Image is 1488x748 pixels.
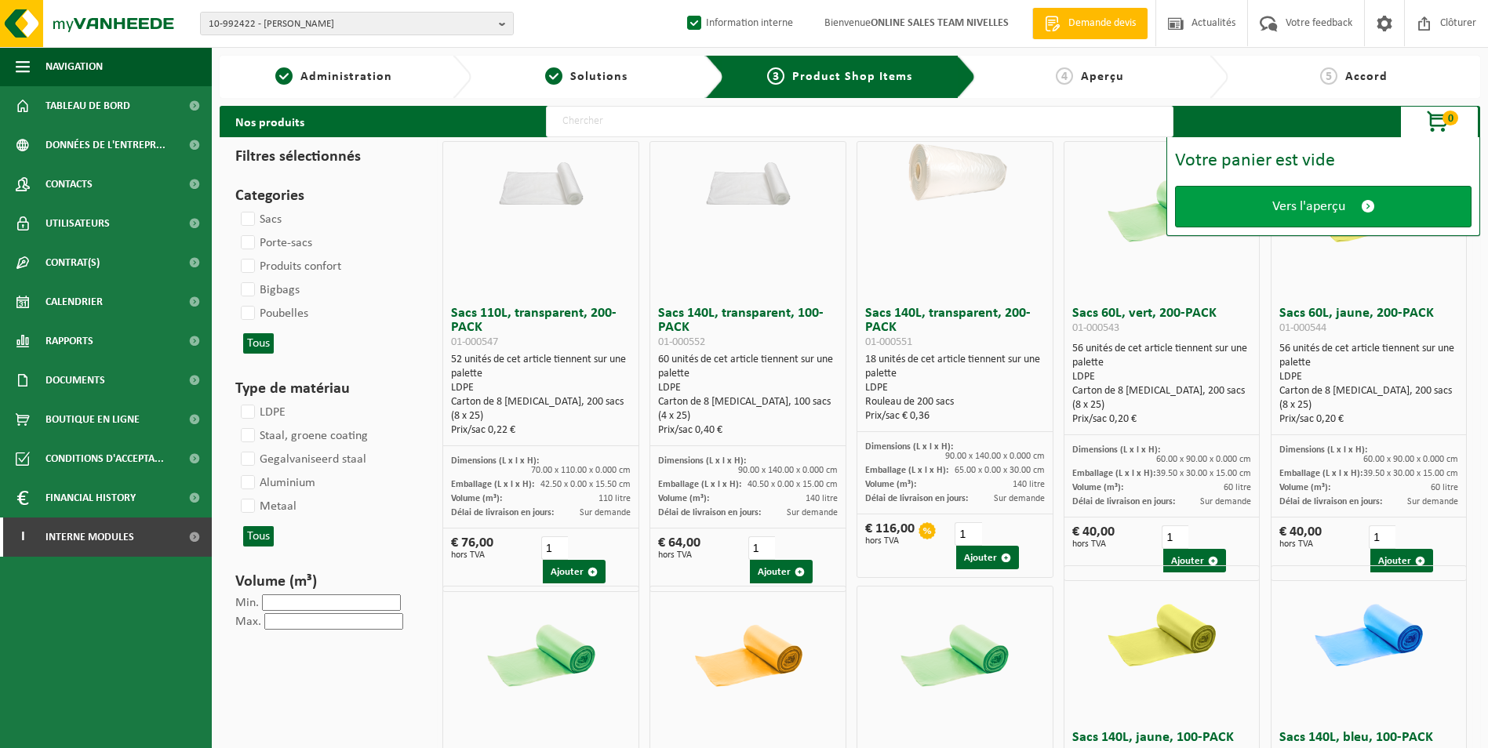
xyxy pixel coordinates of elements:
span: 60.00 x 90.00 x 0.000 cm [1156,455,1251,464]
span: Volume (m³): [865,480,916,489]
span: hors TVA [865,536,915,546]
div: € 116,00 [865,522,915,546]
img: 01-000553 [888,586,1021,720]
span: Aperçu [1081,71,1124,83]
label: Sacs [238,208,282,231]
div: LDPE [865,381,1045,395]
img: 01-000552 [682,142,815,209]
div: LDPE [1072,370,1252,384]
h3: Sacs 60L, vert, 200-PACK [1072,307,1252,338]
span: Accord [1345,71,1388,83]
span: 5 [1320,67,1337,85]
a: 3Product Shop Items [736,67,944,86]
span: Administration [300,71,392,83]
div: € 64,00 [658,536,700,560]
div: 52 unités de cet article tiennent sur une palette [451,353,631,438]
h3: Sacs 110L, transparent, 200-PACK [451,307,631,349]
h3: Categories [235,184,414,208]
span: Emballage (L x l x H): [451,480,534,489]
button: 10-992422 - [PERSON_NAME] [200,12,514,35]
span: 140 litre [1013,480,1045,489]
div: Carton de 8 [MEDICAL_DATA], 200 sacs (8 x 25) [1279,384,1459,412]
span: Dimensions (L x l x H): [865,442,953,452]
span: 60 litre [1224,483,1251,492]
span: 01-000552 [658,336,705,348]
div: Prix/sac 0,22 € [451,423,631,438]
span: 65.00 x 0.00 x 30.00 cm [955,466,1045,475]
span: Sur demande [1407,497,1458,507]
span: Boutique en ligne [45,400,140,439]
span: 2 [545,67,562,85]
div: Prix/sac 0,20 € [1072,412,1252,427]
button: Tous [243,333,274,354]
h3: Sacs 140L, transparent, 200-PACK [865,307,1045,349]
span: 90.00 x 140.00 x 0.000 cm [738,466,838,475]
span: hors TVA [451,550,493,560]
h3: Sacs 140L, transparent, 100-PACK [658,307,838,349]
a: Demande devis [1032,8,1148,39]
span: Sur demande [1200,497,1251,507]
span: Délai de livraison en jours: [865,494,968,503]
div: 60 unités de cet article tiennent sur une palette [658,353,838,438]
input: 1 [541,536,568,560]
div: € 40,00 [1072,525,1115,549]
span: 01-000543 [1072,322,1119,334]
button: 0 [1400,106,1479,137]
img: 01-000549 [682,586,815,720]
span: Volume (m³): [658,494,709,503]
a: 5Accord [1236,67,1472,86]
div: € 40,00 [1279,525,1322,549]
span: Délai de livraison en jours: [1279,497,1382,507]
span: Conditions d'accepta... [45,439,164,478]
a: 2Solutions [479,67,692,86]
span: Demande devis [1064,16,1140,31]
img: 01-000554 [1095,566,1228,699]
label: Bigbags [238,278,300,302]
input: 1 [748,536,775,560]
input: 1 [955,522,981,546]
span: 90.00 x 140.00 x 0.000 cm [945,452,1045,461]
div: Prix/sac 0,40 € [658,423,838,438]
div: Carton de 8 [MEDICAL_DATA], 200 sacs (8 x 25) [1072,384,1252,412]
h3: Type de matériau [235,377,414,401]
span: 4 [1056,67,1073,85]
span: Product Shop Items [792,71,912,83]
span: Volume (m³): [1279,483,1330,492]
div: Carton de 8 [MEDICAL_DATA], 200 sacs (8 x 25) [451,395,631,423]
div: LDPE [1279,370,1459,384]
input: 1 [1369,525,1395,549]
span: 140 litre [806,494,838,503]
label: Produits confort [238,255,341,278]
span: 60 litre [1431,483,1458,492]
img: 01-000551 [888,142,1021,209]
input: Chercher [546,106,1173,137]
label: Porte-sacs [238,231,312,255]
label: Poubelles [238,302,308,325]
span: 110 litre [598,494,631,503]
h3: Volume (m³) [235,570,414,594]
label: Max. [235,615,261,628]
img: 01-000548 [475,586,608,720]
button: Ajouter [1163,549,1226,572]
span: Utilisateurs [45,204,110,243]
span: Tableau de bord [45,86,130,125]
label: Aluminium [238,471,315,495]
a: 1Administration [227,67,440,86]
span: Sur demande [580,508,631,517]
span: Dimensions (L x l x H): [1072,445,1160,455]
label: Min. [235,597,259,609]
label: Gegalvaniseerd staal [238,448,366,471]
span: Contacts [45,165,93,204]
span: Emballage (L x l x H): [865,466,948,475]
span: Contrat(s) [45,243,100,282]
span: Financial History [45,478,136,517]
span: I [16,517,30,557]
span: Navigation [45,47,103,86]
span: 0 [1443,111,1458,125]
span: Données de l'entrepr... [45,125,166,165]
img: 01-000543 [1095,142,1228,275]
span: Dimensions (L x l x H): [451,456,539,466]
h2: Nos produits [220,106,320,137]
div: 56 unités de cet article tiennent sur une palette [1072,342,1252,427]
button: Ajouter [543,560,606,583]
